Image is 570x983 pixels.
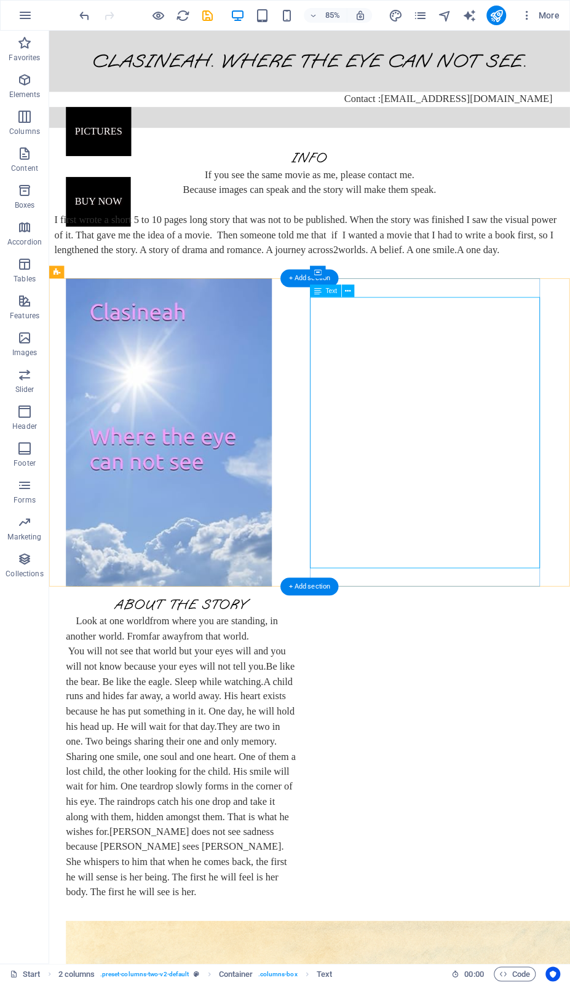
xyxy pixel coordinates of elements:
button: Code [494,966,536,981]
p: Accordion [7,237,42,247]
button: More [516,6,564,25]
button: Usercentrics [545,966,560,981]
span: Text [325,288,337,294]
p: Features [10,311,39,321]
p: Elements [9,90,41,100]
button: text_generator [462,8,477,23]
p: Collections [6,569,43,579]
button: pages [413,8,427,23]
i: On resize automatically adjust zoom level to fit chosen device. [354,10,365,21]
p: Favorites [9,53,40,63]
span: : [473,969,475,978]
span: . preset-columns-two-v2-default [100,966,189,981]
div: + Add section [280,270,338,288]
p: Tables [14,274,36,284]
button: undo [77,8,92,23]
p: Content [11,163,38,173]
i: Undo: Change text (Ctrl+Z) [77,9,92,23]
i: Publish [489,9,503,23]
p: Marketing [7,532,41,542]
span: 00 00 [464,966,483,981]
button: publish [486,6,506,25]
span: Click to select. Double-click to edit [219,966,253,981]
span: Code [499,966,530,981]
i: Save (Ctrl+S) [200,9,215,23]
p: Slider [15,385,34,394]
button: Click here to leave preview mode and continue editing [151,8,165,23]
span: Click to select. Double-click to edit [58,966,95,981]
p: Header [12,421,37,431]
a: Click to cancel selection. Double-click to open Pages [10,966,41,981]
nav: breadcrumb [58,966,332,981]
i: This element is a customizable preset [194,970,199,977]
div: + Add section [280,578,338,595]
button: 85% [304,8,347,23]
button: navigator [437,8,452,23]
span: . columns-box [258,966,297,981]
span: More [521,9,560,22]
p: Forms [14,495,36,505]
h6: 85% [322,8,342,23]
button: reload [175,8,190,23]
p: Images [12,348,38,358]
span: Click to select. Double-click to edit [317,966,332,981]
p: Boxes [15,200,35,210]
button: save [200,8,215,23]
h6: Session time [451,966,484,981]
p: Footer [14,458,36,468]
button: design [388,8,403,23]
p: Columns [9,127,40,136]
i: Reload page [176,9,190,23]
